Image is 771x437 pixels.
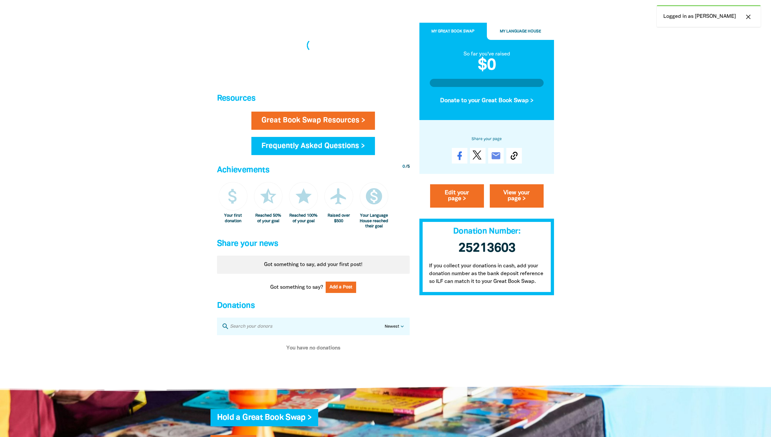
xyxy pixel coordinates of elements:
[419,23,487,40] button: My Great Book Swap
[289,213,318,224] div: Reached 100% of your goal
[430,184,484,208] a: Edit your page >
[222,322,229,330] i: search
[744,13,752,21] i: close
[491,151,501,161] i: email
[452,148,467,164] a: Share
[430,92,544,110] button: Donate to your Great Book Swap >
[488,148,504,164] a: email
[219,213,247,224] div: Your first donation
[403,165,405,169] span: 0
[217,237,410,250] h4: Share your news
[324,213,353,224] div: Raised over $500
[419,262,554,295] p: If you collect your donations in cash, add your donation number as the bank deposit reference so ...
[251,137,375,155] a: Frequently Asked Questions >
[251,112,375,130] a: Great Book Swap Resources >
[470,148,486,164] a: Post
[430,58,544,74] h2: $0
[453,228,520,235] span: Donation Number:
[217,256,410,274] div: Paginated content
[403,164,410,170] div: / 5
[326,282,356,293] button: Add a Post
[217,335,410,361] div: Paginated content
[329,187,348,206] i: airplanemode_active
[657,5,761,27] div: Logged in as [PERSON_NAME]
[294,187,313,206] i: star
[742,13,754,21] button: close
[217,302,255,310] span: Donations
[490,184,544,208] a: View your page >
[506,148,522,164] button: Copy Link
[223,187,243,206] i: attach_money
[360,213,389,229] div: Your Language House reached their goal
[458,242,515,254] span: 25213603
[254,213,283,224] div: Reached 50% of your goal
[270,284,323,291] span: Got something to say?
[364,187,384,206] i: monetization_on
[500,30,541,33] span: My Language House
[217,256,410,274] div: Got something to say, add your first post!
[217,335,410,361] div: You have no donations
[229,322,385,331] input: Search your donors
[259,187,278,206] i: star_half
[430,136,544,143] h6: Share your page
[217,414,312,421] a: Hold a Great Book Swap >
[430,50,544,58] div: So far you've raised
[217,164,410,177] h4: Achievements
[431,30,475,33] span: My Great Book Swap
[217,95,255,102] span: Resources
[487,23,554,40] button: My Language House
